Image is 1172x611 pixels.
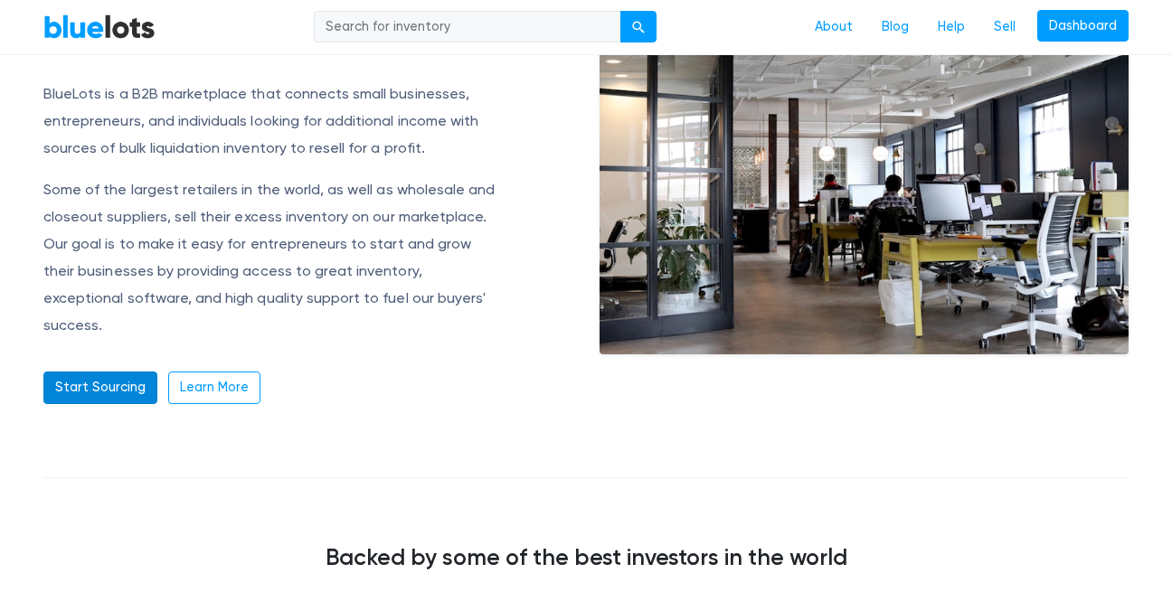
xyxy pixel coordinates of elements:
[923,10,979,44] a: Help
[43,371,157,404] a: Start Sourcing
[800,10,867,44] a: About
[600,3,1129,355] img: office-e6e871ac0602a9b363ffc73e1d17013cb30894adc08fbdb38787864bb9a1d2fe.jpg
[43,80,500,162] p: BlueLots is a B2B marketplace that connects small businesses, entrepreneurs, and individuals look...
[168,371,260,404] a: Learn More
[979,10,1030,44] a: Sell
[43,14,156,40] a: BlueLots
[1037,10,1129,42] a: Dashboard
[867,10,923,44] a: Blog
[43,176,500,339] p: Some of the largest retailers in the world, as well as wholesale and closeout suppliers, sell the...
[43,543,1129,570] h3: Backed by some of the best investors in the world
[314,11,621,43] input: Search for inventory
